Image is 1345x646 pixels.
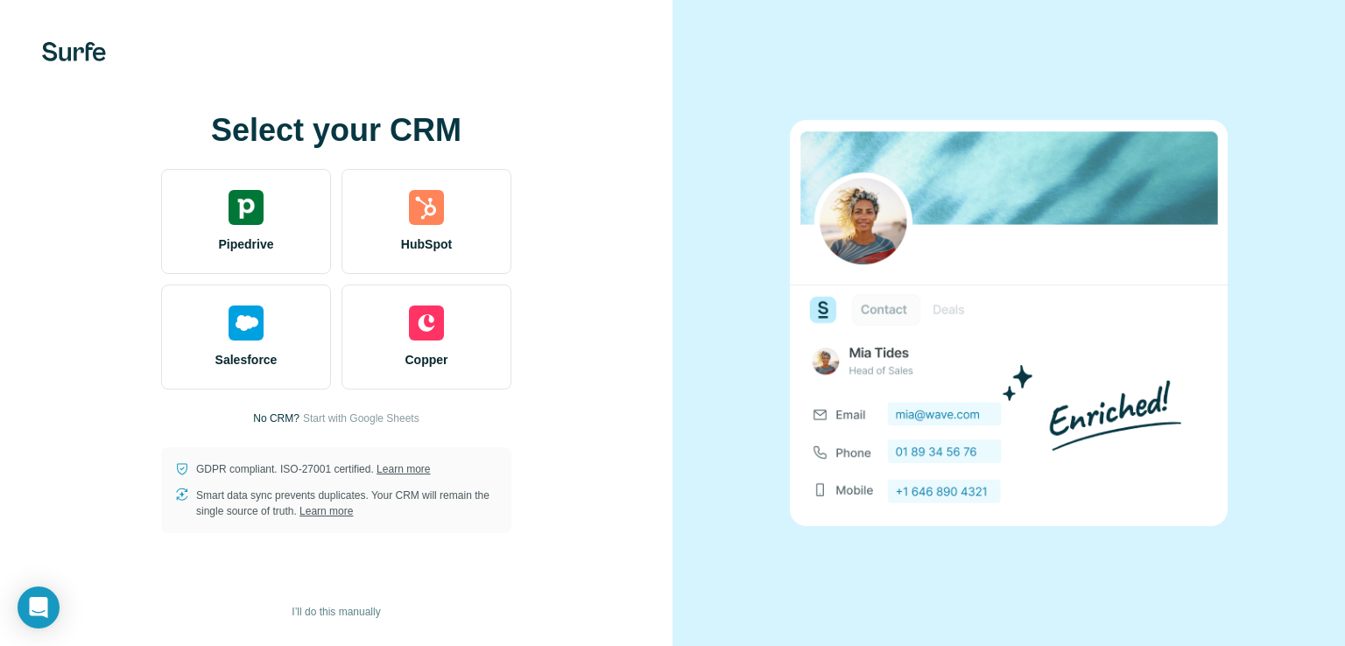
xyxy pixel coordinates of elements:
p: No CRM? [253,411,299,426]
img: Surfe's logo [42,42,106,61]
button: I’ll do this manually [279,599,392,625]
h1: Select your CRM [161,113,511,148]
button: Start with Google Sheets [303,411,419,426]
p: GDPR compliant. ISO-27001 certified. [196,461,430,477]
div: Open Intercom Messenger [18,586,60,628]
a: Learn more [299,505,353,517]
img: none image [790,120,1228,525]
span: Pipedrive [218,235,273,253]
a: Learn more [377,463,430,475]
img: hubspot's logo [409,190,444,225]
span: HubSpot [401,235,452,253]
span: Copper [405,351,448,369]
span: Salesforce [215,351,278,369]
img: salesforce's logo [229,305,264,341]
img: pipedrive's logo [229,190,264,225]
span: I’ll do this manually [292,604,380,620]
img: copper's logo [409,305,444,341]
p: Smart data sync prevents duplicates. Your CRM will remain the single source of truth. [196,488,497,519]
